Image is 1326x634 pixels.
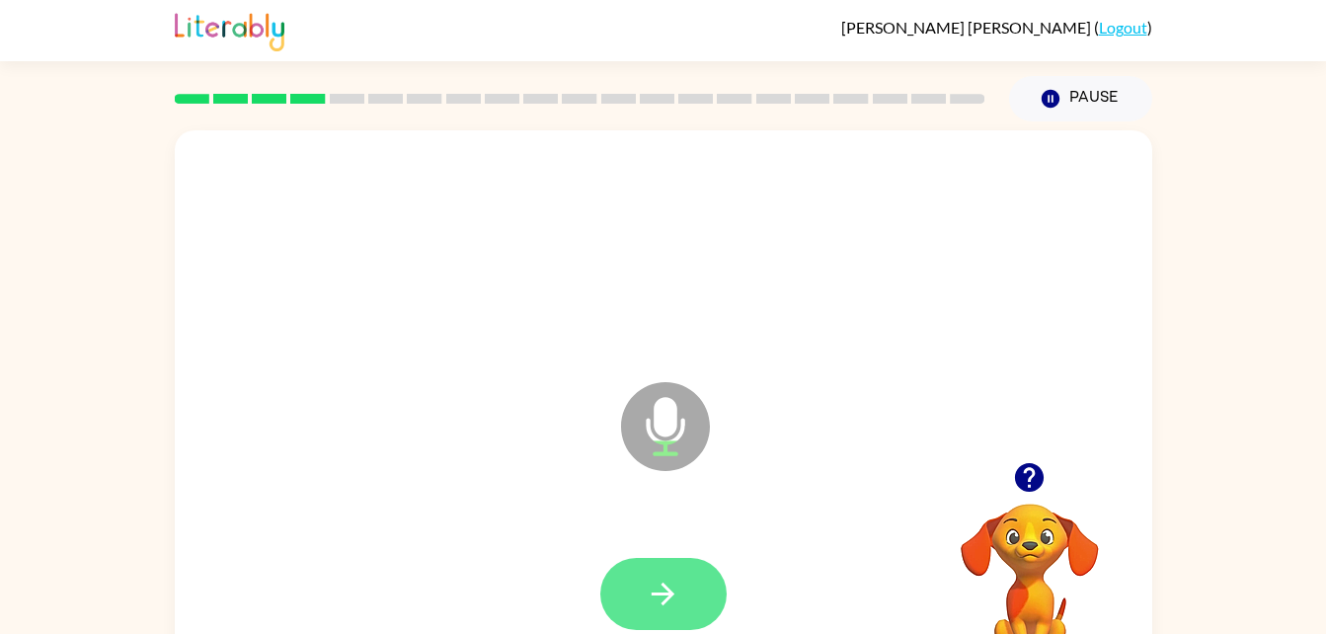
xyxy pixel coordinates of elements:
img: Literably [175,8,284,51]
a: Logout [1099,18,1147,37]
div: ( ) [841,18,1152,37]
span: [PERSON_NAME] [PERSON_NAME] [841,18,1094,37]
button: Pause [1009,76,1152,121]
